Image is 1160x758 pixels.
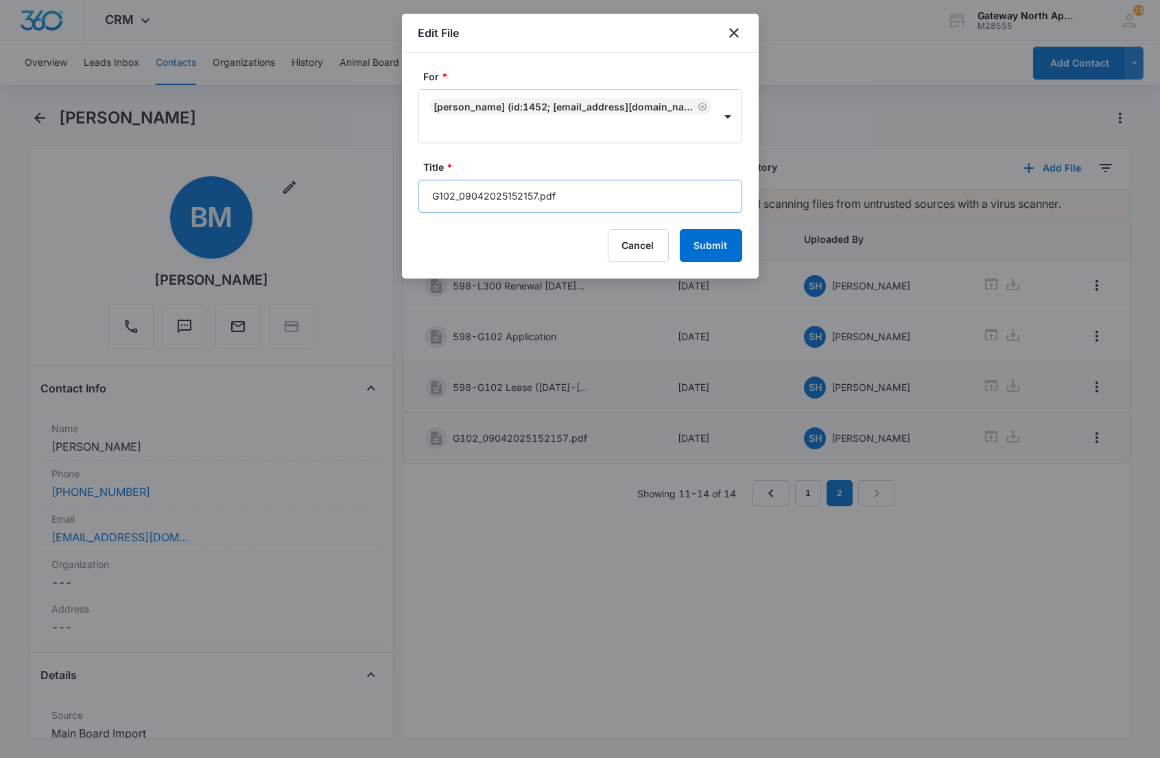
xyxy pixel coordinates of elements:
h1: Edit File [418,25,460,41]
div: [PERSON_NAME] (ID:1452; [EMAIL_ADDRESS][DOMAIN_NAME]; 720-818-1537) [434,101,695,112]
input: Title [418,180,742,213]
label: Title [424,160,748,174]
button: Submit [680,229,742,262]
button: Cancel [608,229,669,262]
div: Remove Brenda Munro (ID:1452; brendagmunro@gmail.com; 720-818-1537) [695,102,707,111]
label: For [424,69,748,84]
button: close [726,25,742,41]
